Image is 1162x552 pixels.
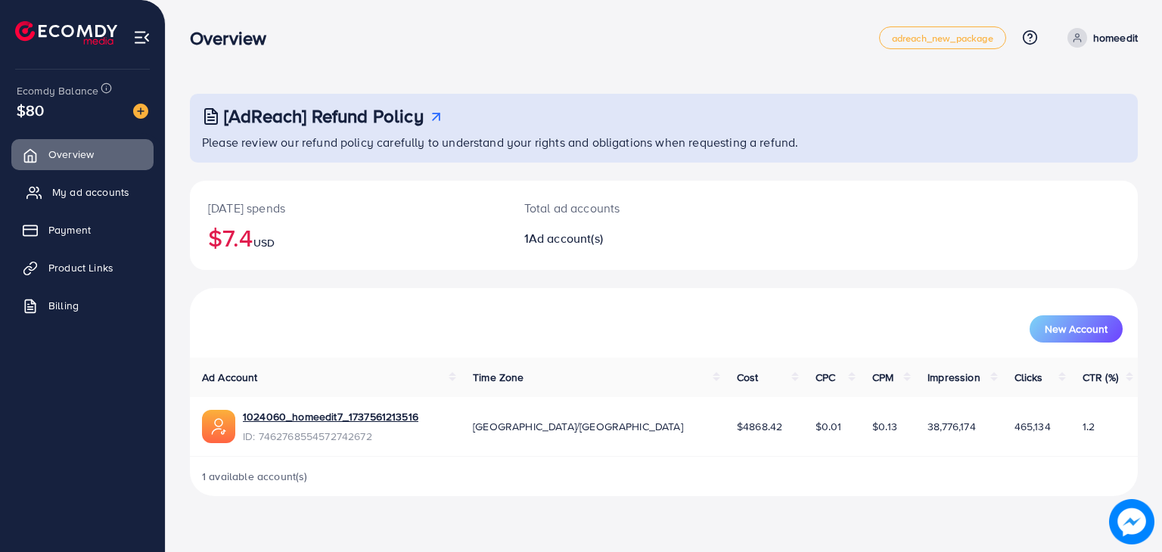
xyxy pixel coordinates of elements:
[243,429,418,444] span: ID: 7462768554572742672
[15,21,117,45] img: logo
[737,419,782,434] span: $4868.42
[208,223,488,252] h2: $7.4
[11,139,154,169] a: Overview
[879,26,1006,49] a: adreach_new_package
[1083,419,1095,434] span: 1.2
[1093,29,1138,47] p: homeedit
[816,370,835,385] span: CPC
[17,99,44,121] span: $80
[892,33,993,43] span: adreach_new_package
[133,104,148,119] img: image
[190,27,278,49] h3: Overview
[11,253,154,283] a: Product Links
[737,370,759,385] span: Cost
[11,290,154,321] a: Billing
[52,185,129,200] span: My ad accounts
[1109,499,1154,544] img: image
[48,222,91,237] span: Payment
[48,298,79,313] span: Billing
[133,29,151,46] img: menu
[473,370,524,385] span: Time Zone
[48,147,94,162] span: Overview
[11,177,154,207] a: My ad accounts
[202,370,258,385] span: Ad Account
[202,133,1129,151] p: Please review our refund policy carefully to understand your rights and obligations when requesti...
[1083,370,1118,385] span: CTR (%)
[524,199,725,217] p: Total ad accounts
[1045,324,1108,334] span: New Account
[17,83,98,98] span: Ecomdy Balance
[529,230,603,247] span: Ad account(s)
[202,410,235,443] img: ic-ads-acc.e4c84228.svg
[208,199,488,217] p: [DATE] spends
[202,469,308,484] span: 1 available account(s)
[927,419,976,434] span: 38,776,174
[224,105,424,127] h3: [AdReach] Refund Policy
[872,370,893,385] span: CPM
[243,409,418,424] a: 1024060_homeedit7_1737561213516
[1014,419,1051,434] span: 465,134
[1014,370,1043,385] span: Clicks
[1030,315,1123,343] button: New Account
[524,231,725,246] h2: 1
[473,419,683,434] span: [GEOGRAPHIC_DATA]/[GEOGRAPHIC_DATA]
[1061,28,1138,48] a: homeedit
[872,419,897,434] span: $0.13
[253,235,275,250] span: USD
[927,370,980,385] span: Impression
[11,215,154,245] a: Payment
[48,260,113,275] span: Product Links
[816,419,842,434] span: $0.01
